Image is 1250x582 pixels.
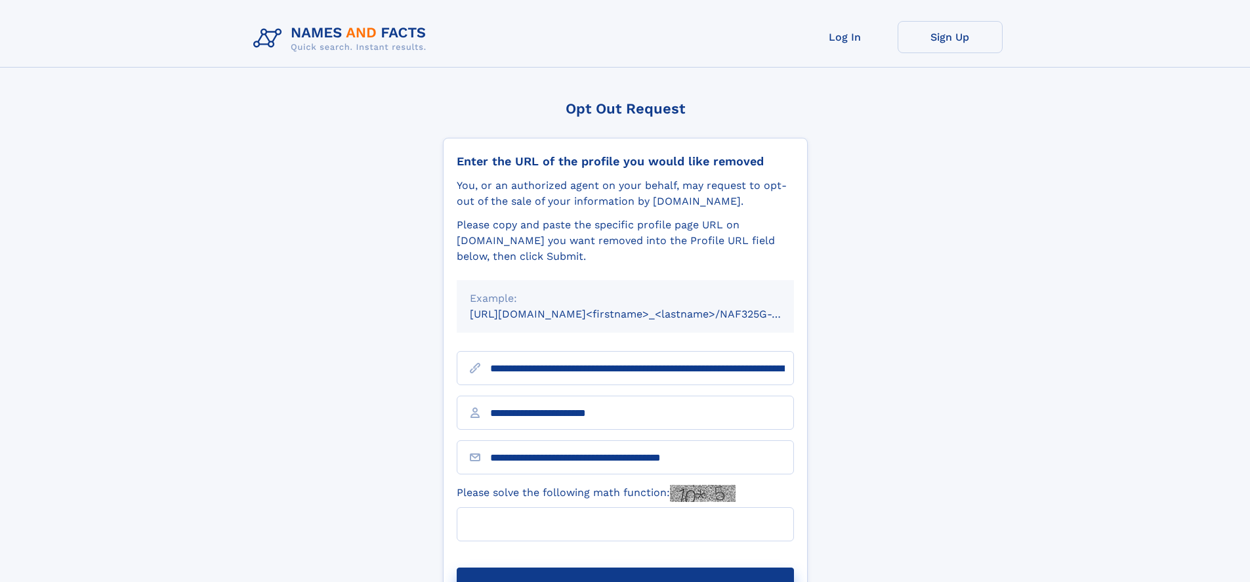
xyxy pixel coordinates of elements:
a: Log In [793,21,898,53]
label: Please solve the following math function: [457,485,736,502]
a: Sign Up [898,21,1003,53]
div: You, or an authorized agent on your behalf, may request to opt-out of the sale of your informatio... [457,178,794,209]
small: [URL][DOMAIN_NAME]<firstname>_<lastname>/NAF325G-xxxxxxxx [470,308,819,320]
div: Enter the URL of the profile you would like removed [457,154,794,169]
div: Please copy and paste the specific profile page URL on [DOMAIN_NAME] you want removed into the Pr... [457,217,794,264]
img: Logo Names and Facts [248,21,437,56]
div: Example: [470,291,781,306]
div: Opt Out Request [443,100,808,117]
